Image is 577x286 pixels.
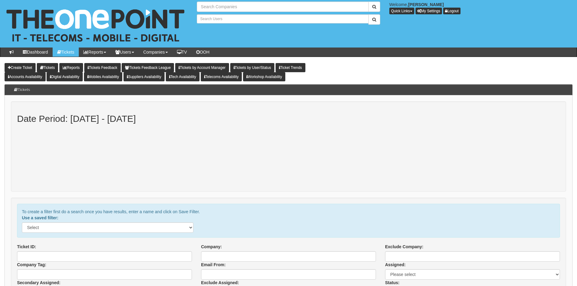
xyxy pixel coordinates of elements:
a: OOH [192,48,214,57]
input: Search Users [197,14,368,23]
a: Tickets Feedback [84,63,121,72]
a: TV [172,48,192,57]
label: Exclude Assigned: [201,280,239,286]
b: [PERSON_NAME] [408,2,444,7]
a: Logout [443,8,461,14]
a: Workshop Availability [243,72,285,81]
label: Secondary Assigned: [17,280,61,286]
a: Mobiles Availability [84,72,123,81]
a: Tickets by User/Status [230,63,275,72]
label: Status: [385,280,399,286]
a: Accounts Availability [5,72,46,81]
a: Dashboard [18,48,53,57]
a: Companies [139,48,172,57]
label: Ticket ID: [17,244,36,250]
a: Telecoms Availability [201,72,242,81]
a: Create Ticket [5,63,36,72]
a: Tech Availability [166,72,200,81]
a: Ticket Trends [276,63,305,72]
label: Company: [201,244,222,250]
a: Tickets by Account Manager [175,63,229,72]
h3: Tickets [11,85,33,95]
a: Reports [79,48,111,57]
label: Use a saved filter: [22,215,58,221]
a: Tickets [53,48,79,57]
div: Welcome, [385,2,577,14]
a: Suppliers Availability [123,72,165,81]
a: Reports [59,63,83,72]
a: Users [111,48,139,57]
h2: Date Period: [DATE] - [DATE] [17,114,560,124]
label: Email From: [201,262,226,268]
label: Company Tag: [17,262,46,268]
label: Exclude Company: [385,244,423,250]
input: Search Companies [197,2,368,12]
label: Assigned: [385,262,406,268]
a: Tickets [37,63,58,72]
a: My Settings [415,8,442,14]
button: Quick Links [389,8,414,14]
p: To create a filter first do a search once you have results, enter a name and click on Save Filter. [22,209,555,215]
a: Digital Availability [47,72,83,81]
a: Tickets Feedback League [122,63,174,72]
